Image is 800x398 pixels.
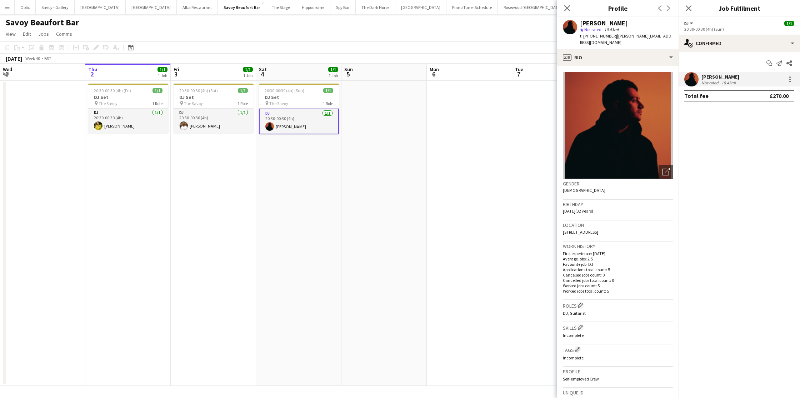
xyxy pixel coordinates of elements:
[330,0,356,14] button: Spy Bar
[563,288,673,294] p: Worked jobs total count: 5
[563,201,673,208] h3: Birthday
[15,0,36,14] button: Oblix
[88,84,168,133] app-job-card: 20:30-00:30 (4h) (Fri)1/1DJ Set The Savoy1 RoleDJ1/120:30-00:30 (4h)[PERSON_NAME]
[177,0,218,14] button: Alba Restaurant
[446,0,498,14] button: Piano Tuner Schedule
[259,66,267,73] span: Sat
[684,92,709,99] div: Total fee
[563,251,673,256] p: First experience: [DATE]
[238,88,248,93] span: 1/1
[56,31,72,37] span: Comms
[6,17,79,28] h1: Savoy Beaufort Bar
[563,278,673,283] p: Cancelled jobs total count: 0
[563,346,673,353] h3: Tags
[323,88,333,93] span: 1/1
[259,84,339,134] app-job-card: 20:30-00:30 (4h) (Sun)1/1DJ Set The Savoy1 RoleDJ1/120:30-00:30 (4h)[PERSON_NAME]
[243,67,253,72] span: 1/1
[184,101,203,106] span: The Savoy
[580,33,617,39] span: t. [PHONE_NUMBER]
[6,31,16,37] span: View
[344,66,353,73] span: Sun
[684,21,694,26] button: DJ
[174,94,254,100] h3: DJ Set
[563,267,673,272] p: Applications total count: 5
[563,256,673,262] p: Average jobs: 2.5
[343,70,353,78] span: 5
[266,0,296,14] button: The Stage
[514,70,523,78] span: 7
[563,302,673,309] h3: Roles
[174,84,254,133] app-job-card: 20:30-00:30 (4h) (Sat)1/1DJ Set The Savoy1 RoleDJ1/120:30-00:30 (4h)[PERSON_NAME]
[563,368,673,375] h3: Profile
[430,66,439,73] span: Mon
[2,70,12,78] span: 1
[99,101,117,106] span: The Savoy
[6,55,22,62] div: [DATE]
[3,29,19,39] a: View
[679,4,800,13] h3: Job Fulfilment
[563,389,673,396] h3: Unique ID
[770,92,789,99] div: £270.00
[563,376,673,382] p: Self-employed Crew
[24,56,41,61] span: Week 40
[563,333,673,338] p: Incomplete
[603,27,620,32] span: 10.43mi
[44,56,51,61] div: BST
[563,243,673,249] h3: Work history
[3,66,12,73] span: Wed
[75,0,126,14] button: [GEOGRAPHIC_DATA]
[152,101,162,106] span: 1 Role
[563,188,605,193] span: [DEMOGRAPHIC_DATA]
[88,66,97,73] span: Thu
[243,73,252,78] div: 1 Job
[328,67,338,72] span: 1/1
[563,355,673,360] p: Incomplete
[563,283,673,288] p: Worked jobs count: 5
[38,31,49,37] span: Jobs
[515,66,523,73] span: Tue
[563,272,673,278] p: Cancelled jobs count: 0
[563,72,673,179] img: Crew avatar or photo
[557,4,679,13] h3: Profile
[20,29,34,39] a: Edit
[557,49,679,66] div: Bio
[237,101,248,106] span: 1 Role
[720,80,737,85] div: 10.43mi
[259,109,339,134] app-card-role: DJ1/120:30-00:30 (4h)[PERSON_NAME]
[87,70,97,78] span: 2
[684,26,794,32] div: 20:30-00:30 (4h) (Sun)
[218,0,266,14] button: Savoy Beaufort Bar
[563,229,598,235] span: [STREET_ADDRESS]
[158,73,167,78] div: 1 Job
[563,208,593,214] span: [DATE] (32 years)
[580,20,628,26] div: [PERSON_NAME]
[323,101,333,106] span: 1 Role
[296,0,330,14] button: Hippodrome
[429,70,439,78] span: 6
[659,165,673,179] div: Open photos pop-in
[174,66,179,73] span: Fri
[88,94,168,100] h3: DJ Set
[179,88,218,93] span: 20:30-00:30 (4h) (Sat)
[53,29,75,39] a: Comms
[563,324,673,331] h3: Skills
[35,29,52,39] a: Jobs
[701,80,720,85] div: Not rated
[36,0,75,14] button: Savoy - Gallery
[258,70,267,78] span: 4
[684,21,689,26] span: DJ
[563,222,673,228] h3: Location
[563,310,586,316] span: DJ, Guitarist
[269,101,288,106] span: The Savoy
[356,0,395,14] button: The Dark Horse
[584,27,601,32] span: Not rated
[157,67,167,72] span: 1/1
[679,35,800,52] div: Confirmed
[172,70,179,78] span: 3
[152,88,162,93] span: 1/1
[563,180,673,187] h3: Gender
[259,94,339,100] h3: DJ Set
